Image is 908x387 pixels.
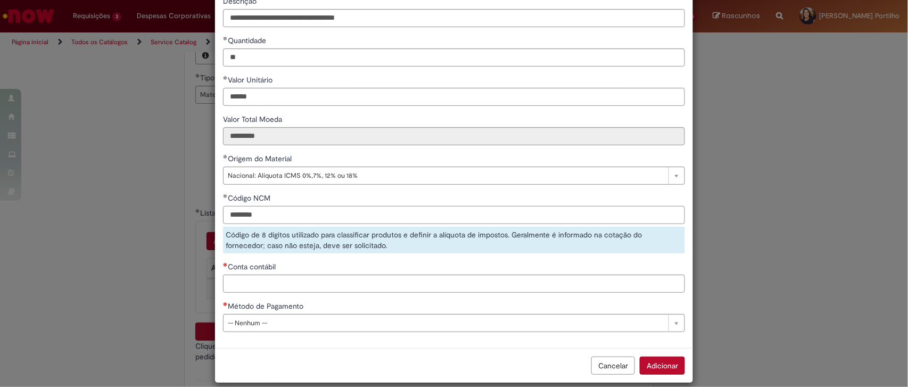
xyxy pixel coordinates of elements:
span: Obrigatório Preenchido [223,76,228,80]
span: -- Nenhum -- [228,315,663,332]
button: Adicionar [640,357,685,375]
span: Somente leitura - Valor Total Moeda [223,114,284,124]
input: Valor Unitário [223,88,685,106]
span: Conta contábil [228,262,278,271]
input: Valor Total Moeda [223,127,685,145]
span: Necessários [223,302,228,306]
input: Quantidade [223,48,685,67]
span: Quantidade [228,36,268,45]
span: Valor Unitário [228,75,275,85]
span: Obrigatório Preenchido [223,194,228,198]
span: Código NCM [228,193,273,203]
input: Conta contábil [223,275,685,293]
input: Descrição [223,9,685,27]
input: Código NCM [223,206,685,224]
span: Obrigatório Preenchido [223,36,228,40]
div: Código de 8 dígitos utilizado para classificar produtos e definir a alíquota de impostos. Geralme... [223,227,685,253]
span: Necessários [223,262,228,267]
span: Nacional: Alíquota ICMS 0%,7%, 12% ou 18% [228,167,663,184]
span: Obrigatório Preenchido [223,154,228,159]
span: Origem do Material [228,154,294,163]
button: Cancelar [591,357,635,375]
span: Método de Pagamento [228,301,306,311]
